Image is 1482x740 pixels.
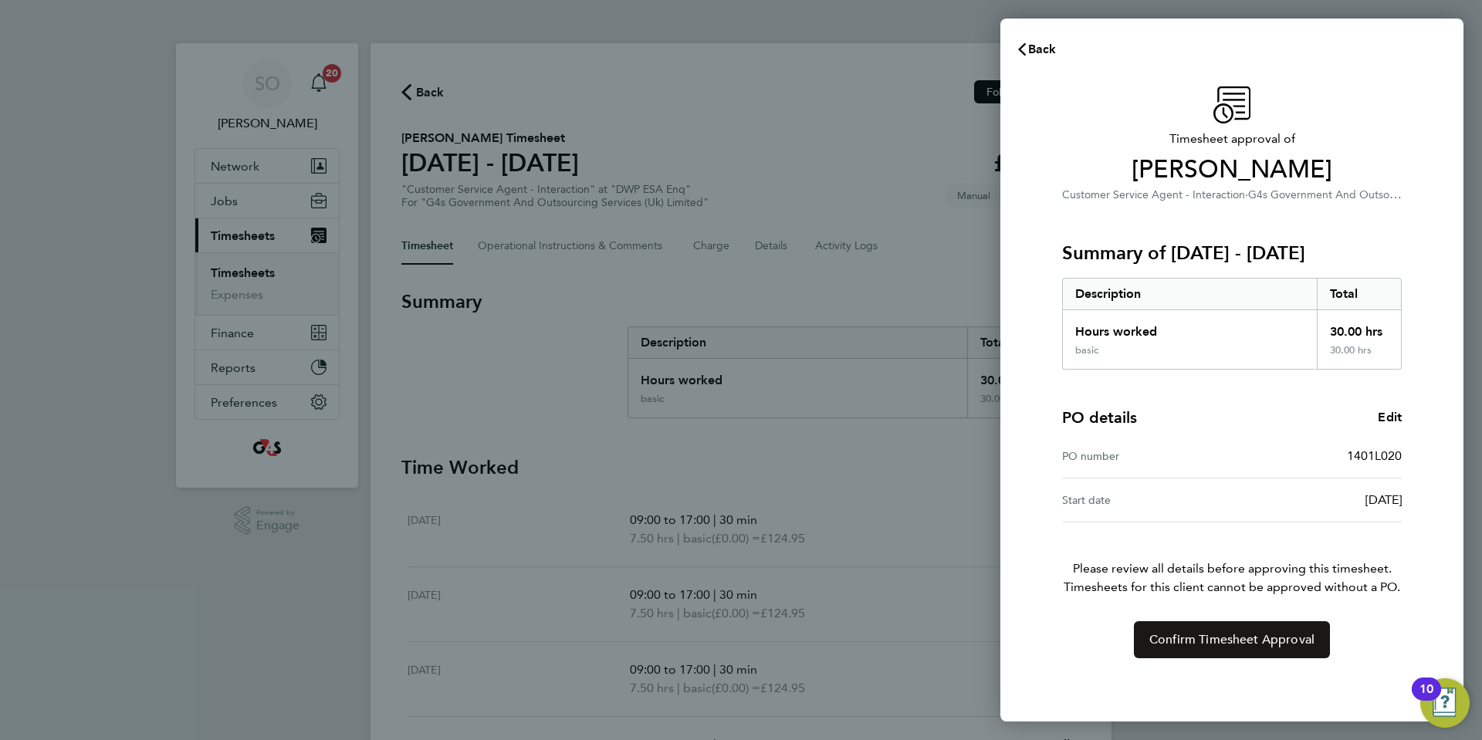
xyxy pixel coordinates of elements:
[1062,407,1137,428] h4: PO details
[1062,278,1402,370] div: Summary of 25 - 31 Aug 2025
[1063,279,1317,309] div: Description
[1000,34,1072,65] button: Back
[1063,310,1317,344] div: Hours worked
[1028,42,1057,56] span: Back
[1378,408,1402,427] a: Edit
[1062,491,1232,509] div: Start date
[1317,310,1402,344] div: 30.00 hrs
[1232,491,1402,509] div: [DATE]
[1419,689,1433,709] div: 10
[1062,130,1402,148] span: Timesheet approval of
[1317,344,1402,369] div: 30.00 hrs
[1420,678,1470,728] button: Open Resource Center, 10 new notifications
[1347,448,1402,463] span: 1401L020
[1044,578,1420,596] span: Timesheets for this client cannot be approved without a PO.
[1149,632,1315,647] span: Confirm Timesheet Approval
[1317,279,1402,309] div: Total
[1044,522,1420,596] p: Please review all details before approving this timesheet.
[1062,241,1402,265] h3: Summary of [DATE] - [DATE]
[1062,154,1402,185] span: [PERSON_NAME]
[1378,410,1402,424] span: Edit
[1245,188,1248,201] span: ·
[1134,621,1330,658] button: Confirm Timesheet Approval
[1075,344,1098,356] div: basic
[1062,447,1232,465] div: PO number
[1062,188,1245,201] span: Customer Service Agent - Interaction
